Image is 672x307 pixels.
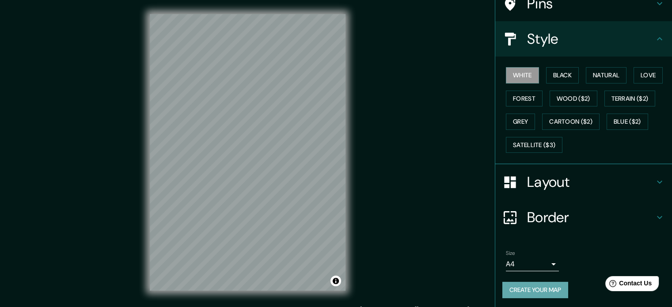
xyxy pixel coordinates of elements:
div: A4 [506,257,559,271]
button: Satellite ($3) [506,137,562,153]
canvas: Map [150,14,345,291]
button: Cartoon ($2) [542,114,600,130]
button: Grey [506,114,535,130]
iframe: Help widget launcher [593,273,662,297]
div: Layout [495,164,672,200]
button: White [506,67,539,83]
button: Toggle attribution [330,276,341,286]
h4: Border [527,208,654,226]
button: Love [634,67,663,83]
button: Forest [506,91,543,107]
button: Blue ($2) [607,114,648,130]
button: Create your map [502,282,568,298]
div: Style [495,21,672,57]
div: Border [495,200,672,235]
button: Natural [586,67,626,83]
button: Wood ($2) [550,91,597,107]
h4: Style [527,30,654,48]
h4: Layout [527,173,654,191]
button: Black [546,67,579,83]
button: Terrain ($2) [604,91,656,107]
label: Size [506,250,515,257]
